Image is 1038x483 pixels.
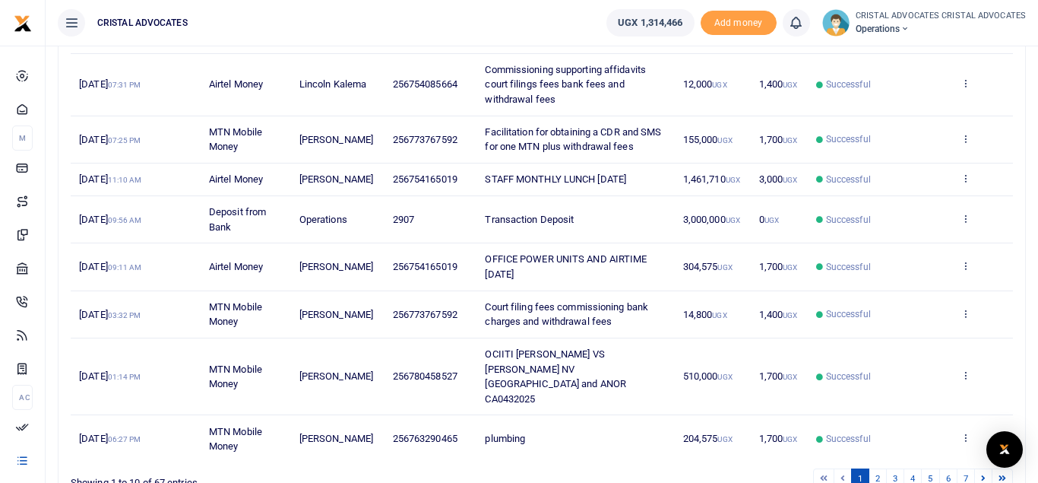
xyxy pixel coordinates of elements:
span: Operations [856,22,1027,36]
small: UGX [783,81,797,89]
span: [PERSON_NAME] [299,173,373,185]
span: Successful [826,432,871,446]
small: 06:27 PM [108,435,141,443]
small: UGX [717,373,732,381]
span: Transaction Deposit [485,214,574,225]
span: 256763290465 [393,433,457,444]
small: 07:25 PM [108,136,141,145]
span: 1,700 [759,261,798,272]
span: [PERSON_NAME] [299,433,373,444]
span: [PERSON_NAME] [299,134,373,145]
a: profile-user CRISTAL ADVOCATES CRISTAL ADVOCATES Operations [822,9,1027,37]
li: M [12,126,33,151]
span: MTN Mobile Money [209,364,262,390]
span: STAFF MONTHLY LUNCH [DATE] [485,173,626,185]
span: Court filing fees commissioning bank charges and withdrawal fees [485,301,648,328]
small: UGX [783,311,797,319]
span: 1,700 [759,370,798,382]
small: 01:14 PM [108,373,141,381]
span: Successful [826,173,871,186]
span: UGX 1,314,466 [618,15,682,30]
span: Airtel Money [209,261,263,272]
span: 14,800 [683,309,727,320]
span: 1,461,710 [683,173,740,185]
span: Add money [701,11,777,36]
span: 0 [759,214,779,225]
small: UGX [764,216,779,224]
small: UGX [783,263,797,272]
span: 256780458527 [393,370,457,382]
div: Open Intercom Messenger [986,431,1023,468]
span: 1,400 [759,309,798,320]
span: Successful [826,132,871,146]
small: 11:10 AM [108,176,142,184]
span: Deposit from Bank [209,206,266,233]
small: 03:32 PM [108,311,141,319]
span: plumbing [485,433,525,444]
span: 155,000 [683,134,733,145]
small: 09:11 AM [108,263,142,272]
span: [DATE] [79,433,141,444]
span: MTN Mobile Money [209,301,262,328]
span: 256773767592 [393,134,457,145]
small: UGX [717,136,732,145]
small: UGX [717,435,732,443]
small: UGX [712,81,726,89]
span: [PERSON_NAME] [299,261,373,272]
small: UGX [712,311,726,319]
span: Operations [299,214,347,225]
span: [DATE] [79,78,141,90]
span: MTN Mobile Money [209,126,262,153]
span: [DATE] [79,173,141,185]
a: Add money [701,16,777,27]
a: UGX 1,314,466 [606,9,694,37]
span: CRISTAL ADVOCATES [91,16,194,30]
span: Successful [826,213,871,227]
span: [DATE] [79,214,141,225]
small: UGX [783,435,797,443]
small: UGX [783,176,797,184]
span: Lincoln Kalema [299,78,366,90]
span: OCIITI [PERSON_NAME] VS [PERSON_NAME] NV [GEOGRAPHIC_DATA] and ANOR CA0432025 [485,348,626,405]
span: [DATE] [79,309,141,320]
span: [DATE] [79,134,141,145]
span: 256754165019 [393,261,457,272]
span: 2907 [393,214,414,225]
span: 1,700 [759,134,798,145]
span: Successful [826,260,871,274]
span: Airtel Money [209,78,263,90]
small: UGX [717,263,732,272]
span: Successful [826,370,871,383]
span: Facilitation for obtaining a CDR and SMS for one MTN plus withdrawal fees [485,126,661,153]
span: 510,000 [683,370,733,382]
a: logo-small logo-large logo-large [14,17,32,28]
span: Successful [826,78,871,91]
span: [DATE] [79,261,141,272]
li: Toup your wallet [701,11,777,36]
span: 204,575 [683,433,733,444]
small: UGX [726,176,740,184]
span: 304,575 [683,261,733,272]
span: 3,000,000 [683,214,740,225]
span: MTN Mobile Money [209,426,262,453]
small: UGX [783,373,797,381]
img: profile-user [822,9,850,37]
small: 07:31 PM [108,81,141,89]
img: logo-small [14,14,32,33]
span: [DATE] [79,370,141,382]
span: [PERSON_NAME] [299,309,373,320]
span: Airtel Money [209,173,263,185]
span: 256754085664 [393,78,457,90]
small: 09:56 AM [108,216,142,224]
li: Ac [12,385,33,410]
span: 1,700 [759,433,798,444]
span: 12,000 [683,78,727,90]
span: OFFICE POWER UNITS AND AIRTIME [DATE] [485,253,647,280]
span: [PERSON_NAME] [299,370,373,382]
span: 3,000 [759,173,798,185]
small: UGX [783,136,797,145]
span: Commissioning supporting affidavits court filings fees bank fees and withdrawal fees [485,64,646,105]
small: CRISTAL ADVOCATES CRISTAL ADVOCATES [856,10,1027,23]
span: Successful [826,307,871,321]
span: 256773767592 [393,309,457,320]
